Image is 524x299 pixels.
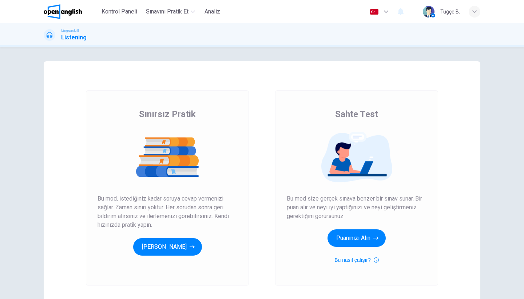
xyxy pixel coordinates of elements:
button: Kontrol Paneli [99,5,140,18]
button: Sınavını Pratik Et [143,5,198,18]
img: OpenEnglish logo [44,4,82,19]
button: [PERSON_NAME] [133,238,202,256]
img: Profile picture [423,6,434,18]
span: Kontrol Paneli [102,7,137,16]
img: tr [370,9,379,15]
button: Puanınızı Alın [327,229,386,247]
button: Bu nasıl çalışır? [334,256,379,264]
span: Sahte Test [335,108,378,120]
div: Tuğçe B. [440,7,460,16]
span: Linguaskill [61,28,79,33]
span: Analiz [205,7,220,16]
span: Bu mod, istediğiniz kadar soruya cevap vermenizi sağlar. Zaman sınırı yoktur. Her sorudan sonra g... [98,194,237,229]
h1: Listening [61,33,87,42]
span: Sınavını Pratik Et [146,7,188,16]
span: Sınırsız Pratik [139,108,196,120]
a: OpenEnglish logo [44,4,99,19]
button: Analiz [201,5,224,18]
span: Bu mod size gerçek sınava benzer bir sınav sunar. Bir puan alır ve neyi iyi yaptığınızı ve neyi g... [287,194,426,221]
